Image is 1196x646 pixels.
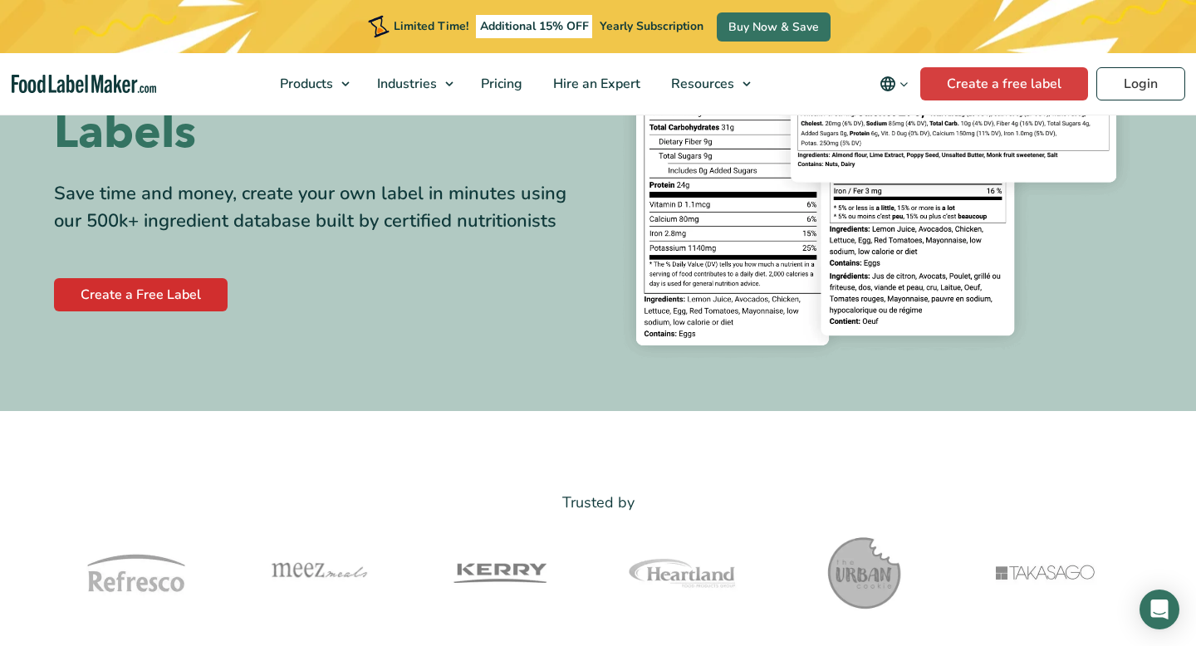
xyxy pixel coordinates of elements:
[275,75,335,93] span: Products
[54,180,586,235] div: Save time and money, create your own label in minutes using our 500k+ ingredient database built b...
[548,75,642,93] span: Hire an Expert
[372,75,439,93] span: Industries
[265,53,358,115] a: Products
[54,491,1142,515] p: Trusted by
[466,53,534,115] a: Pricing
[12,75,157,94] a: Food Label Maker homepage
[54,278,228,311] a: Create a Free Label
[1140,590,1179,629] div: Open Intercom Messenger
[362,53,462,115] a: Industries
[476,15,593,38] span: Additional 15% OFF
[717,12,831,42] a: Buy Now & Save
[538,53,652,115] a: Hire an Expert
[656,53,759,115] a: Resources
[666,75,736,93] span: Resources
[920,67,1088,100] a: Create a free label
[394,18,468,34] span: Limited Time!
[600,18,703,34] span: Yearly Subscription
[476,75,524,93] span: Pricing
[1096,67,1185,100] a: Login
[868,67,920,100] button: Change language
